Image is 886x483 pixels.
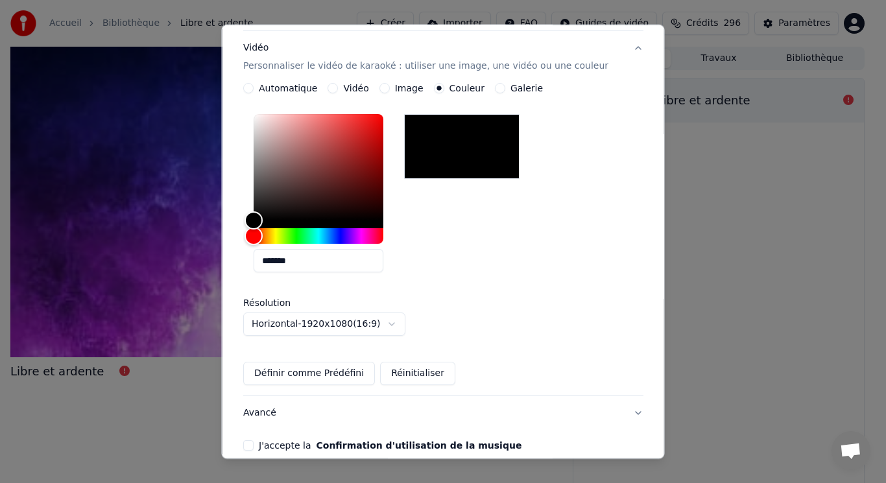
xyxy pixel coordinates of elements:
label: J'accepte la [259,441,521,450]
p: Personnaliser le vidéo de karaoké : utiliser une image, une vidéo ou une couleur [243,60,608,73]
div: Vidéo [243,41,608,73]
label: Résolution [243,298,373,307]
button: Définir comme Prédéfini [243,362,375,385]
button: Réinitialiser [380,362,455,385]
button: VidéoPersonnaliser le vidéo de karaoké : utiliser une image, une vidéo ou une couleur [243,31,643,83]
div: Hue [254,228,383,244]
div: VidéoPersonnaliser le vidéo de karaoké : utiliser une image, une vidéo ou une couleur [243,83,643,395]
label: Galerie [510,84,542,93]
label: Vidéo [343,84,368,93]
label: Image [394,84,423,93]
label: Couleur [449,84,484,93]
div: Color [254,114,383,220]
button: Avancé [243,396,643,430]
label: Automatique [259,84,317,93]
button: J'accepte la [316,441,521,450]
